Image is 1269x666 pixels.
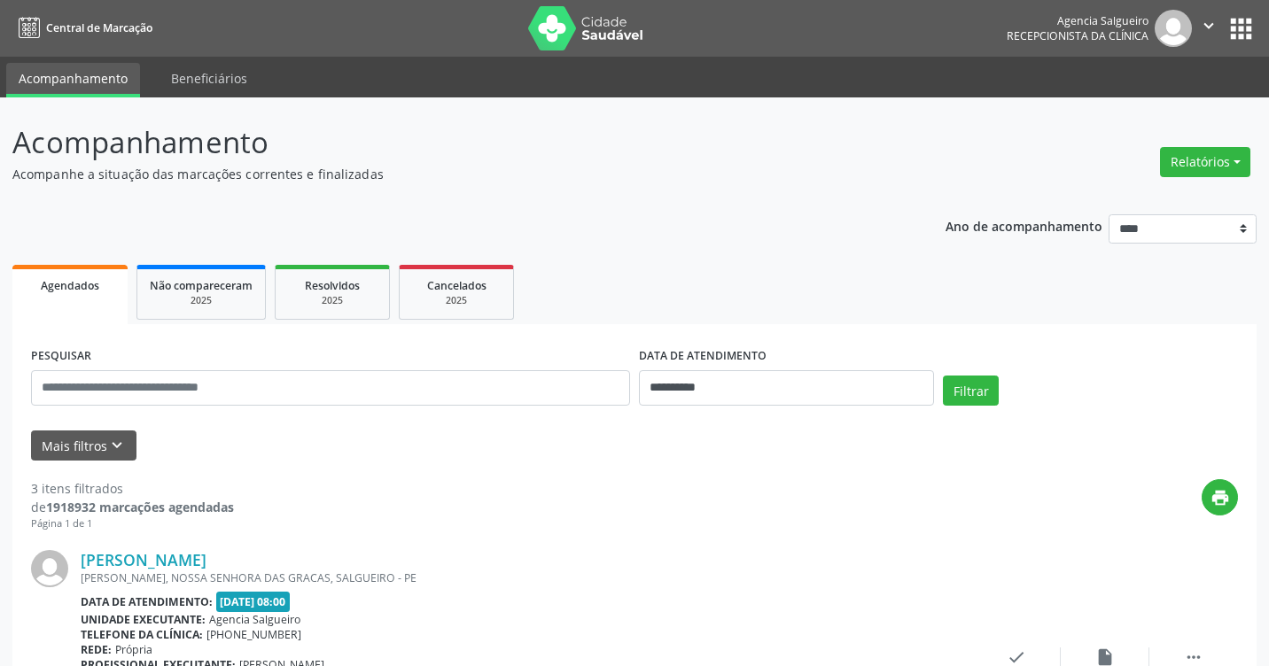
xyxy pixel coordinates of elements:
b: Telefone da clínica: [81,627,203,642]
p: Acompanhamento [12,120,884,165]
img: img [1155,10,1192,47]
i: keyboard_arrow_down [107,436,127,455]
div: 2025 [288,294,377,307]
button: Mais filtroskeyboard_arrow_down [31,430,136,461]
a: Acompanhamento [6,63,140,97]
span: Própria [115,642,152,657]
span: Central de Marcação [46,20,152,35]
p: Acompanhe a situação das marcações correntes e finalizadas [12,165,884,183]
button:  [1192,10,1226,47]
div: 3 itens filtrados [31,479,234,498]
i:  [1199,16,1218,35]
b: Data de atendimento: [81,594,213,609]
a: Beneficiários [159,63,260,94]
span: Não compareceram [150,278,253,293]
strong: 1918932 marcações agendadas [46,499,234,515]
div: [PERSON_NAME], NOSSA SENHORA DAS GRACAS, SALGUEIRO - PE [81,570,972,585]
button: Filtrar [943,376,999,406]
span: Cancelados [427,278,487,293]
div: 2025 [412,294,501,307]
span: [DATE] 08:00 [216,592,291,612]
div: 2025 [150,294,253,307]
a: [PERSON_NAME] [81,550,206,569]
span: Agendados [41,278,99,293]
div: Agencia Salgueiro [1007,13,1148,28]
p: Ano de acompanhamento [946,214,1102,236]
button: Relatórios [1160,147,1250,177]
span: [PHONE_NUMBER] [206,627,301,642]
div: Página 1 de 1 [31,516,234,531]
b: Rede: [81,642,112,657]
span: Recepcionista da clínica [1007,28,1148,43]
div: de [31,498,234,516]
label: PESQUISAR [31,343,91,370]
b: Unidade executante: [81,612,206,627]
button: apps [1226,13,1257,44]
span: Agencia Salgueiro [209,612,300,627]
i: print [1211,488,1230,507]
label: DATA DE ATENDIMENTO [639,343,767,370]
button: print [1202,479,1238,515]
a: Central de Marcação [12,13,152,43]
img: img [31,550,68,587]
span: Resolvidos [305,278,360,293]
